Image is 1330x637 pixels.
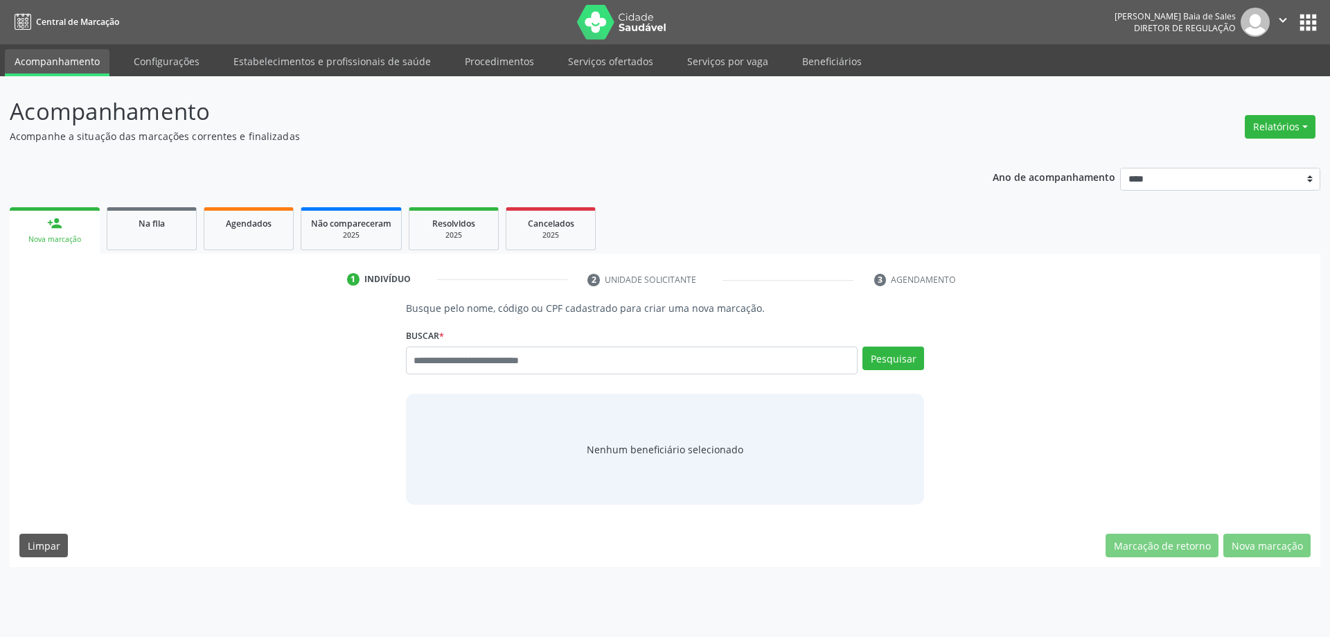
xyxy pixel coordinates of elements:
[224,49,441,73] a: Estabelecimentos e profissionais de saúde
[432,218,475,229] span: Resolvidos
[10,129,927,143] p: Acompanhe a situação das marcações correntes e finalizadas
[19,534,68,557] button: Limpar
[1245,115,1315,139] button: Relatórios
[36,16,119,28] span: Central de Marcação
[347,273,360,286] div: 1
[1275,12,1291,28] i: 
[364,273,411,286] div: Indivíduo
[587,442,743,457] span: Nenhum beneficiário selecionado
[1270,8,1296,37] button: 
[792,49,871,73] a: Beneficiários
[10,94,927,129] p: Acompanhamento
[455,49,544,73] a: Procedimentos
[993,168,1115,185] p: Ano de acompanhamento
[558,49,663,73] a: Serviços ofertados
[1223,534,1311,557] button: Nova marcação
[516,230,585,241] div: 2025
[406,325,444,347] label: Buscar
[1296,10,1320,35] button: apps
[19,234,90,245] div: Nova marcação
[1134,22,1236,34] span: Diretor de regulação
[311,230,391,241] div: 2025
[677,49,778,73] a: Serviços por vaga
[419,230,488,241] div: 2025
[311,218,391,229] span: Não compareceram
[1106,534,1218,557] button: Marcação de retorno
[226,218,272,229] span: Agendados
[862,347,924,370] button: Pesquisar
[406,301,925,315] p: Busque pelo nome, código ou CPF cadastrado para criar uma nova marcação.
[1115,10,1236,22] div: [PERSON_NAME] Baia de Sales
[10,10,119,33] a: Central de Marcação
[47,216,62,231] div: person_add
[1241,8,1270,37] img: img
[139,218,165,229] span: Na fila
[528,218,574,229] span: Cancelados
[5,49,109,76] a: Acompanhamento
[124,49,209,73] a: Configurações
